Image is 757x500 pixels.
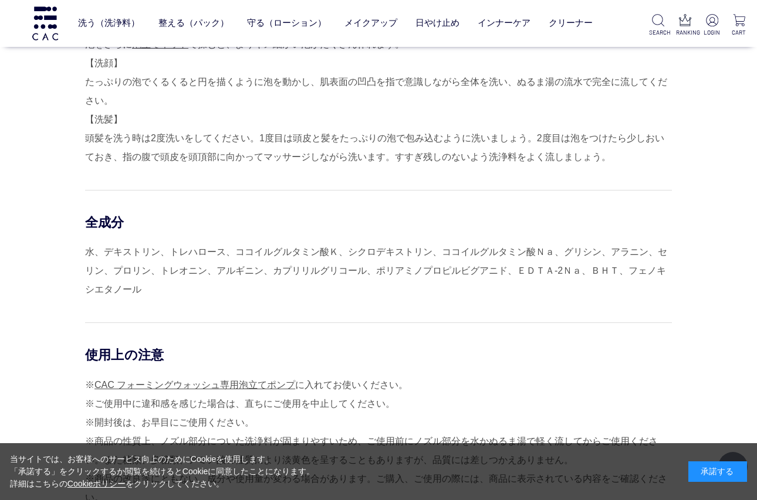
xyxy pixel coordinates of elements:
[649,14,667,37] a: SEARCH
[94,380,295,390] a: CAC フォーミングウォッシュ専用泡立てポンプ
[478,9,530,39] a: インナーケア
[67,479,126,488] a: Cookieポリシー
[85,346,672,363] div: 使用上の注意
[676,14,694,37] a: RANKING
[415,9,459,39] a: 日やけ止め
[649,28,667,37] p: SEARCH
[688,461,747,482] div: 承諾する
[731,14,748,37] a: CART
[10,453,315,490] div: 当サイトでは、お客様へのサービス向上のためにCookieを使用します。 「承諾する」をクリックするか閲覧を続けるとCookieに同意したことになります。 詳細はこちらの をクリックしてください。
[703,28,721,37] p: LOGIN
[247,9,326,39] a: 守る（ローション）
[158,9,229,39] a: 整える（パック）
[549,9,593,39] a: クリーナー
[344,9,397,39] a: メイクアップ
[703,14,721,37] a: LOGIN
[78,9,140,39] a: 洗う（洗浄料）
[31,6,60,40] img: logo
[676,28,694,37] p: RANKING
[731,28,748,37] p: CART
[85,214,672,231] div: 全成分
[85,243,672,299] div: 水、デキストリン、トレハロース、ココイルグルタミン酸Ｋ、シクロデキストリン、ココイルグルタミン酸Ｎａ、グリシン、アラニン、セリン、プロリン、トレオニン、アルギニン、カプリリルグリコール、ポリアミ...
